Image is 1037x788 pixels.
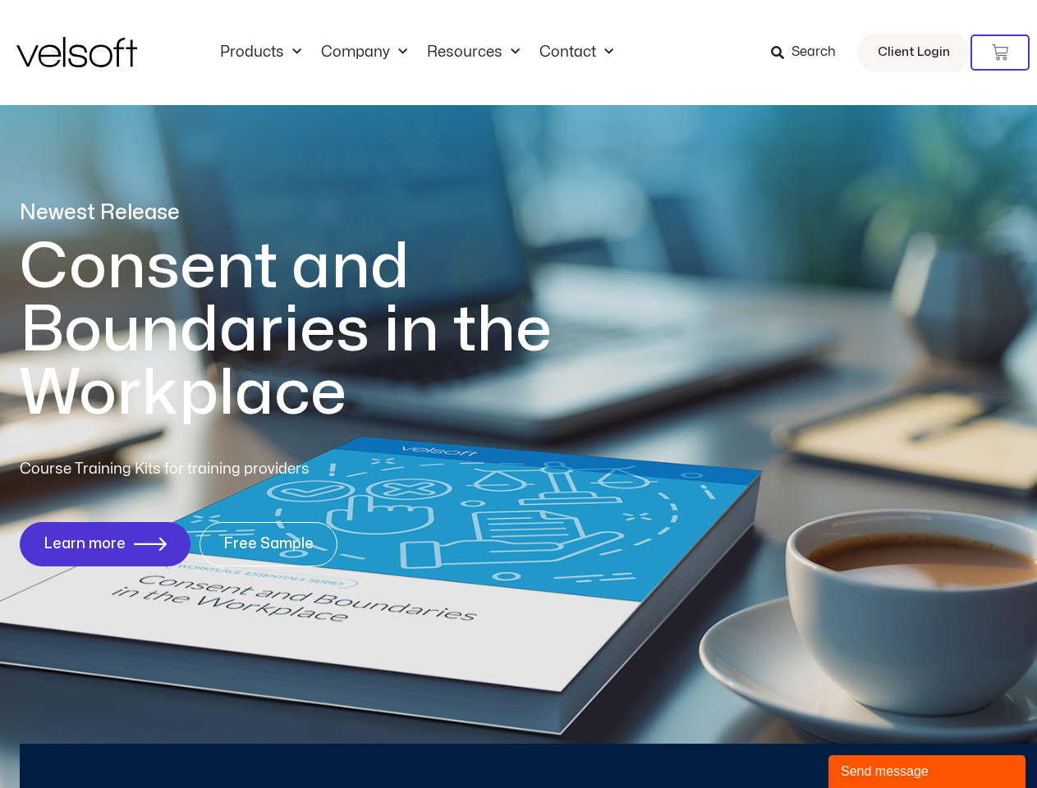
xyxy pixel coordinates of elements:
[311,44,417,62] a: CompanyMenu Toggle
[792,42,836,63] span: Search
[200,522,337,566] a: Free Sample
[210,44,311,62] a: ProductsMenu Toggle
[857,33,970,72] a: Client Login
[20,458,429,481] p: Course Training Kits for training providers
[223,536,314,552] span: Free Sample
[20,522,190,566] a: Learn more
[878,42,950,63] span: Client Login
[828,752,1029,788] iframe: chat widget
[44,536,126,552] span: Learn more
[417,44,530,62] a: ResourcesMenu Toggle
[771,39,847,66] a: Search
[20,199,619,227] p: Newest Release
[210,44,623,62] nav: Menu
[16,37,137,67] img: Velsoft Training Materials
[20,236,619,425] h1: Consent and Boundaries in the Workplace
[530,44,623,62] a: ContactMenu Toggle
